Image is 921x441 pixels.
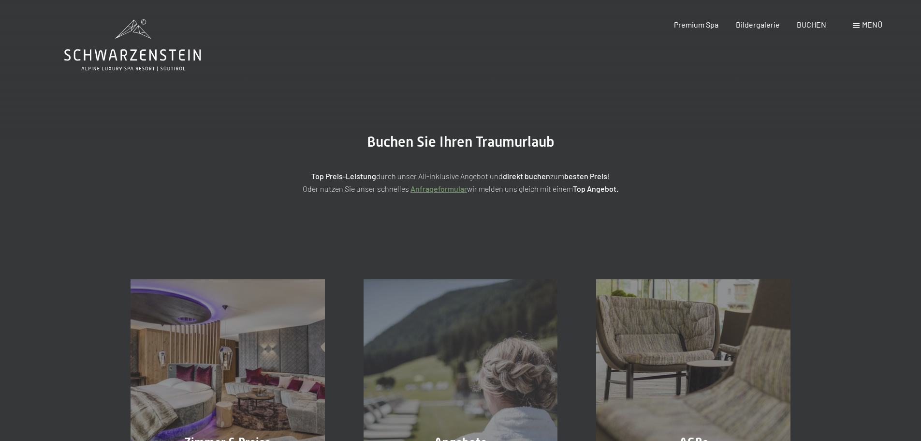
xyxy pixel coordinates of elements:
[367,133,555,150] span: Buchen Sie Ihren Traumurlaub
[862,20,882,29] span: Menü
[311,171,376,181] strong: Top Preis-Leistung
[797,20,826,29] a: BUCHEN
[219,170,702,195] p: durch unser All-inklusive Angebot und zum ! Oder nutzen Sie unser schnelles wir melden uns gleich...
[736,20,780,29] a: Bildergalerie
[674,20,718,29] a: Premium Spa
[503,171,550,181] strong: direkt buchen
[573,184,618,193] strong: Top Angebot.
[410,184,467,193] a: Anfrageformular
[564,171,607,181] strong: besten Preis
